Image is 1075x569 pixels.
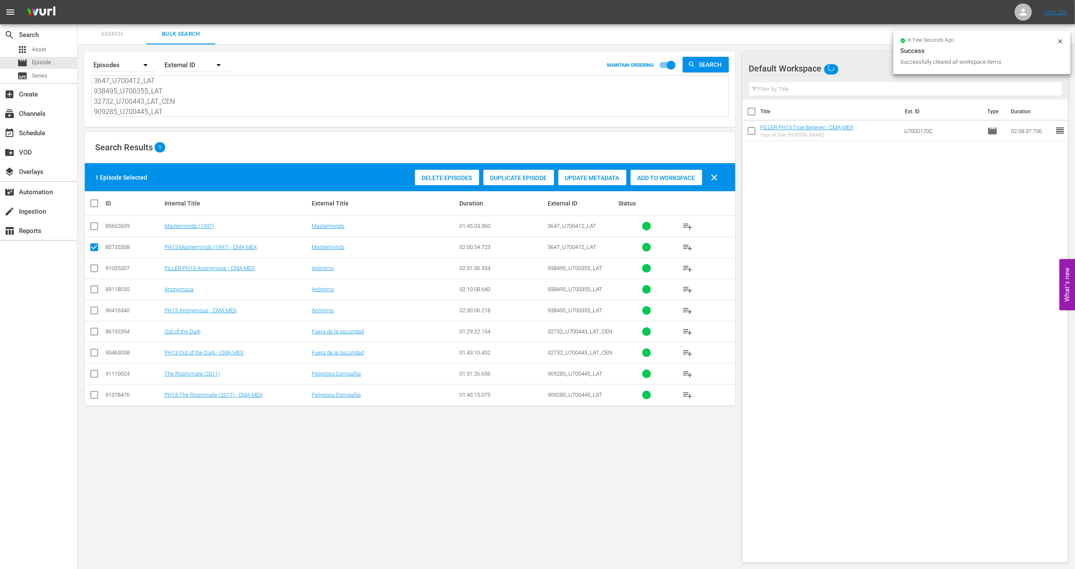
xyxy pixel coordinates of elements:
[683,263,693,274] span: playlist_add
[761,99,900,124] th: Title
[749,56,1049,81] div: Default Workspace
[4,30,15,40] span: Search
[709,172,720,183] span: clear
[164,392,263,398] a: PH13 The Roommate (2011) - CMA MEX
[32,58,51,67] span: Episode
[459,265,545,271] div: 02:31:36.334
[678,258,698,279] button: playlist_add
[548,286,602,292] span: 938495_U700355_LAT
[483,170,554,185] button: Duplicate Episode
[83,29,141,39] span: Search
[548,349,612,356] span: 32732_U700443_LAT_CEN
[548,370,602,377] span: 909285_U700445_LAT
[683,369,693,379] span: playlist_add
[415,174,479,181] span: Delete Episodes
[164,223,214,229] a: Masterminds (1997)
[683,284,693,295] span: playlist_add
[678,300,698,321] button: playlist_add
[105,244,162,250] div: 85735508
[761,124,854,131] a: FILLER PH13 True Believer - CMA MEX
[459,328,545,335] div: 01:29:22.154
[678,321,698,342] button: playlist_add
[91,53,156,77] div: Episodes
[4,226,15,236] span: Reports
[1008,121,1055,141] td: 02:08:37.736
[988,126,998,136] span: Episode
[312,265,334,271] a: Anónimo
[678,279,698,300] button: playlist_add
[312,370,361,377] a: Peligrosa Compañía
[164,244,257,250] a: PH13 Masterminds (1997) - CMA MEX
[312,392,361,398] a: Peligrosa Compañía
[312,307,334,314] a: Anónimo
[1060,259,1075,310] button: Open Feedback Widget
[678,237,698,258] button: playlist_add
[1044,9,1067,16] a: Sign Out
[164,200,309,207] div: Internal Title
[548,328,612,335] span: 32732_U700443_LAT_CEN
[21,2,62,22] img: ans4CAIJ8jUAAAAAAAAAAAAAAAAAAAAAAAAgQb4GAAAAAAAAAAAAAAAAAAAAAAAAJMjXAAAAAAAAAAAAAAAAAAAAAAAAgAT5G...
[459,349,545,356] div: 01:43:10.452
[683,348,693,358] span: playlist_add
[558,174,626,181] span: Update Metadata
[17,44,28,55] span: Asset
[1055,125,1066,136] span: reorder
[900,58,1055,66] div: Successfully cleared all workspace items
[105,223,162,229] div: 85662609
[312,200,456,207] div: External Title
[900,99,982,124] th: Ext. ID
[312,328,364,335] a: Fuera de la oscuridad
[683,242,693,252] span: playlist_add
[678,342,698,363] button: playlist_add
[164,349,244,356] a: PH13 Out of the Dark - CMA MEX
[459,392,545,398] div: 01:45:15.079
[459,244,545,250] div: 02:00:54.723
[155,144,165,150] span: 9
[94,77,728,116] textarea: 3647_U700412_LAT 938495_U700355_LAT 32732_U700443_LAT_CEN 909285_U700445_LAT
[164,286,194,292] a: Anonymous
[164,328,201,335] a: Out of the Dark
[631,174,702,181] span: Add to Workspace
[761,132,854,138] div: Copy of Solo [PERSON_NAME]
[548,223,596,229] span: 3647_U700412_LAT
[459,286,545,292] div: 02:10:08.640
[4,187,15,197] span: Automation
[683,305,693,316] span: playlist_add
[631,170,702,185] button: Add to Workspace
[4,109,15,119] span: Channels
[32,45,46,54] span: Asset
[5,7,15,17] span: menu
[164,53,229,77] div: External ID
[4,128,15,138] span: Schedule
[459,223,545,229] div: 01:45:03.360
[696,57,729,72] span: Search
[4,206,15,217] span: Ingestion
[152,29,210,39] span: Bulk Search
[32,72,47,80] span: Series
[548,244,596,250] span: 3647_U700412_LAT
[164,307,237,314] a: PH13 Anonymous - CMA MEX
[312,223,344,229] a: Masterminds
[908,37,954,44] span: a few seconds ago
[4,147,15,158] span: VOD
[105,265,162,271] div: 91035307
[683,57,729,72] button: Search
[901,121,984,141] td: U7000170C
[95,142,153,152] span: Search Results
[900,46,1064,56] div: Success
[607,62,654,68] p: MAINTAIN ORDERING
[17,71,28,81] span: Series
[164,370,220,377] a: The Roommate (2011)
[105,307,162,314] div: 90416340
[312,244,344,250] a: Masterminds
[4,167,15,177] span: Overlays
[105,370,162,377] div: 91110024
[683,221,693,231] span: playlist_add
[1006,99,1058,124] th: Duration
[619,200,675,207] div: Status
[17,58,28,68] span: Episode
[678,364,698,384] button: playlist_add
[4,89,15,99] span: Create
[483,174,554,181] span: Duplicate Episode
[105,392,162,398] div: 91378476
